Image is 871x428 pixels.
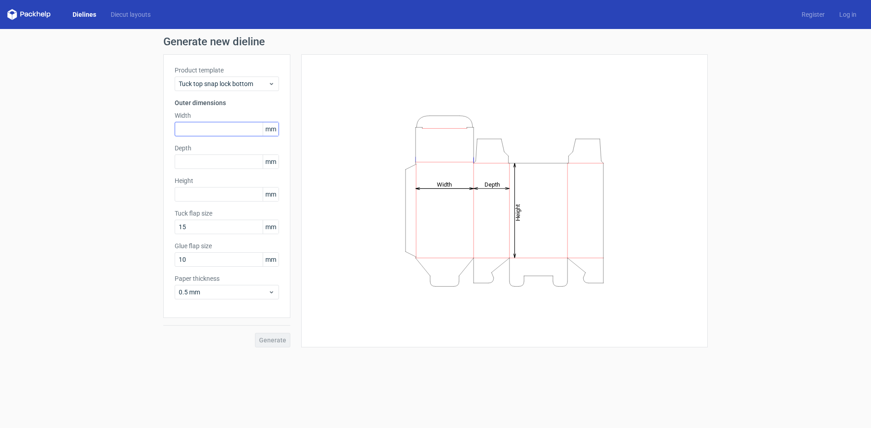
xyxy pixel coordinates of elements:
tspan: Width [437,181,452,188]
label: Glue flap size [175,241,279,250]
span: mm [263,188,279,201]
span: mm [263,253,279,266]
a: Diecut layouts [103,10,158,19]
label: Width [175,111,279,120]
tspan: Depth [484,181,500,188]
span: 0.5 mm [179,288,268,297]
h1: Generate new dieline [163,36,708,47]
label: Paper thickness [175,274,279,283]
a: Dielines [65,10,103,19]
span: Tuck top snap lock bottom [179,79,268,88]
h3: Outer dimensions [175,98,279,107]
span: mm [263,122,279,136]
span: mm [263,220,279,234]
span: mm [263,155,279,168]
label: Tuck flap size [175,209,279,218]
a: Register [794,10,832,19]
tspan: Height [514,204,521,221]
label: Height [175,176,279,185]
a: Log in [832,10,864,19]
label: Depth [175,144,279,153]
label: Product template [175,66,279,75]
